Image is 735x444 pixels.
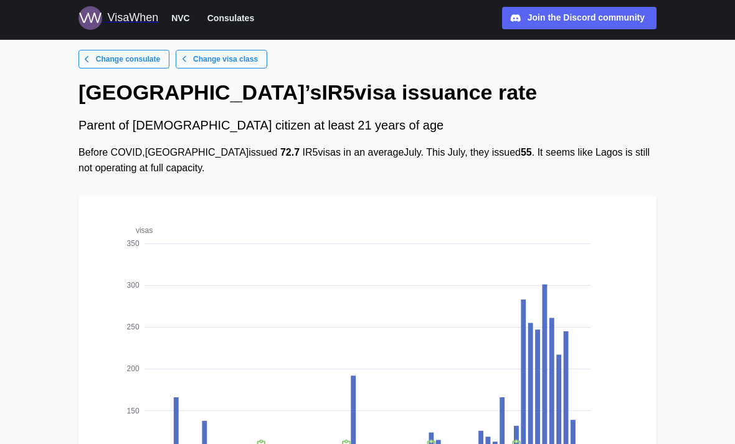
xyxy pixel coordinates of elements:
[166,10,196,26] button: NVC
[78,50,169,68] a: Change consulate
[127,239,140,248] text: 350
[96,50,160,68] span: Change consulate
[202,10,260,26] button: Consulates
[280,147,300,158] strong: 72.7
[127,364,140,373] text: 200
[207,11,254,26] span: Consulates
[78,6,102,30] img: Logo for VisaWhen
[193,50,258,68] span: Change visa class
[107,9,158,27] div: VisaWhen
[528,11,645,25] div: Join the Discord community
[136,226,153,235] text: visas
[127,281,140,290] text: 300
[127,406,140,415] text: 150
[176,50,267,68] a: Change visa class
[502,7,657,29] a: Join the Discord community
[78,78,657,106] h1: [GEOGRAPHIC_DATA] ’s IR5 visa issuance rate
[521,147,532,158] strong: 55
[78,6,158,30] a: Logo for VisaWhen VisaWhen
[127,323,140,331] text: 250
[78,116,657,135] div: Parent of [DEMOGRAPHIC_DATA] citizen at least 21 years of age
[78,145,657,176] div: Before COVID, [GEOGRAPHIC_DATA] issued IR5 visas in an average July . This July , they issued . I...
[171,11,190,26] span: NVC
